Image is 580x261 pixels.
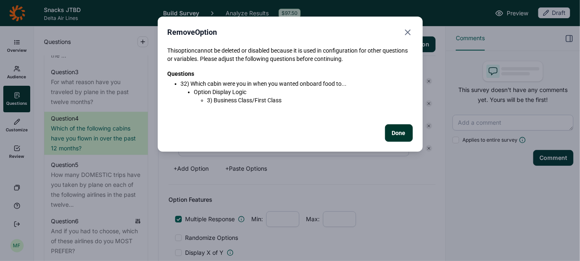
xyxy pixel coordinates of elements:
[168,70,413,78] h2: Questions
[181,80,413,104] li: 32) Which cabin were you in when you wanted onboard food to...
[168,27,217,38] h2: Remove Option
[207,96,413,104] li: 3) Business Class/First Class
[168,46,413,63] p: This option cannot be deleted or disabled because it is used in configuration for other questions...
[403,27,413,38] button: Close
[194,88,413,104] li: Option Display Logic
[385,124,413,142] button: Done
